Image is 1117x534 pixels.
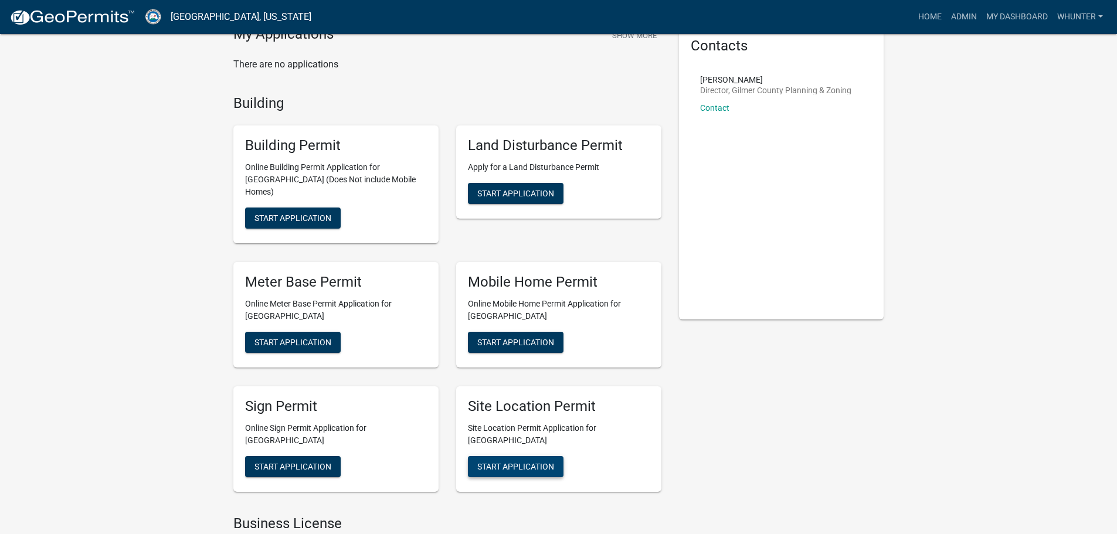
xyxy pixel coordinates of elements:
[245,161,427,198] p: Online Building Permit Application for [GEOGRAPHIC_DATA] (Does Not include Mobile Homes)
[468,137,650,154] h5: Land Disturbance Permit
[245,137,427,154] h5: Building Permit
[468,422,650,447] p: Site Location Permit Application for [GEOGRAPHIC_DATA]
[700,76,851,84] p: [PERSON_NAME]
[245,298,427,322] p: Online Meter Base Permit Application for [GEOGRAPHIC_DATA]
[914,6,946,28] a: Home
[946,6,982,28] a: Admin
[254,337,331,346] span: Start Application
[245,274,427,291] h5: Meter Base Permit
[233,57,661,72] p: There are no applications
[245,398,427,415] h5: Sign Permit
[468,398,650,415] h5: Site Location Permit
[245,208,341,229] button: Start Application
[468,332,563,353] button: Start Application
[468,456,563,477] button: Start Application
[245,332,341,353] button: Start Application
[254,213,331,223] span: Start Application
[245,456,341,477] button: Start Application
[477,337,554,346] span: Start Application
[477,189,554,198] span: Start Application
[691,38,872,55] h5: Contacts
[700,86,851,94] p: Director, Gilmer County Planning & Zoning
[233,95,661,112] h4: Building
[171,7,311,27] a: [GEOGRAPHIC_DATA], [US_STATE]
[468,183,563,204] button: Start Application
[468,161,650,174] p: Apply for a Land Disturbance Permit
[144,9,161,25] img: Gilmer County, Georgia
[245,422,427,447] p: Online Sign Permit Application for [GEOGRAPHIC_DATA]
[477,461,554,471] span: Start Application
[233,515,661,532] h4: Business License
[468,274,650,291] h5: Mobile Home Permit
[607,26,661,45] button: Show More
[700,103,729,113] a: Contact
[254,461,331,471] span: Start Application
[468,298,650,322] p: Online Mobile Home Permit Application for [GEOGRAPHIC_DATA]
[233,26,334,43] h4: My Applications
[982,6,1053,28] a: My Dashboard
[1053,6,1108,28] a: whunter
